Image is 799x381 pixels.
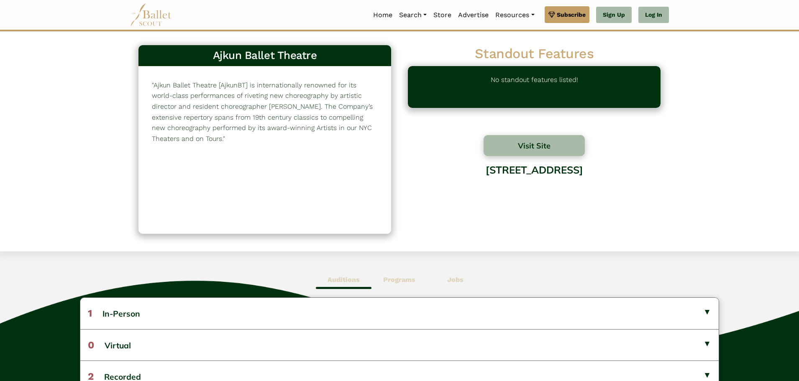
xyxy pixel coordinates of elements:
a: Store [430,6,455,24]
a: Sign Up [596,7,632,23]
h2: Standout Features [408,45,661,63]
p: No standout features listed! [491,74,578,100]
a: Advertise [455,6,492,24]
h3: Ajkun Ballet Theatre [145,49,384,63]
span: 0 [88,339,94,351]
div: [STREET_ADDRESS] [408,158,661,225]
a: Search [396,6,430,24]
a: Resources [492,6,538,24]
img: gem.svg [548,10,555,19]
button: 0Virtual [80,329,719,361]
span: 1 [88,307,92,319]
b: Jobs [447,276,464,284]
button: 1In-Person [80,298,719,329]
a: Home [370,6,396,24]
b: Auditions [328,276,360,284]
span: Subscribe [557,10,586,19]
button: Visit Site [484,135,585,156]
p: "Ajkun Ballet Theatre [AjkunBT] is internationally renowned for its world-class performances of r... [152,80,378,144]
b: Programs [383,276,415,284]
a: Subscribe [545,6,589,23]
a: Log In [638,7,669,23]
